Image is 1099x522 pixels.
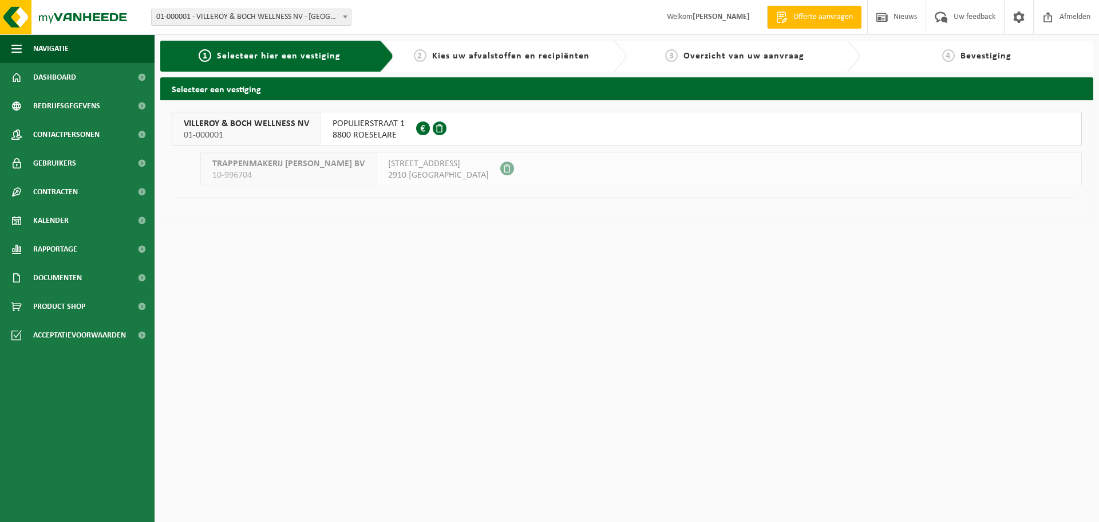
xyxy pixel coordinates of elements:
[33,92,100,120] span: Bedrijfsgegevens
[767,6,861,29] a: Offerte aanvragen
[33,120,100,149] span: Contactpersonen
[160,77,1093,100] h2: Selecteer een vestiging
[388,170,489,181] span: 2910 [GEOGRAPHIC_DATA]
[665,49,678,62] span: 3
[151,9,351,26] span: 01-000001 - VILLEROY & BOCH WELLNESS NV - ROESELARE
[212,170,365,181] span: 10-996704
[172,112,1082,146] button: VILLEROY & BOCH WELLNESS NV 01-000001 POPULIERSTRAAT 18800 ROESELARE
[33,264,82,292] span: Documenten
[152,9,351,25] span: 01-000001 - VILLEROY & BOCH WELLNESS NV - ROESELARE
[414,49,426,62] span: 2
[33,34,69,63] span: Navigatie
[33,292,85,321] span: Product Shop
[184,129,309,141] span: 01-000001
[184,118,309,129] span: VILLEROY & BOCH WELLNESS NV
[33,63,76,92] span: Dashboard
[942,49,955,62] span: 4
[790,11,856,23] span: Offerte aanvragen
[693,13,750,21] strong: [PERSON_NAME]
[960,52,1011,61] span: Bevestiging
[217,52,341,61] span: Selecteer hier een vestiging
[333,118,405,129] span: POPULIERSTRAAT 1
[199,49,211,62] span: 1
[333,129,405,141] span: 8800 ROESELARE
[683,52,804,61] span: Overzicht van uw aanvraag
[432,52,590,61] span: Kies uw afvalstoffen en recipiënten
[33,149,76,178] span: Gebruikers
[212,158,365,170] span: TRAPPENMAKERIJ [PERSON_NAME] BV
[33,321,126,350] span: Acceptatievoorwaarden
[388,158,489,170] span: [STREET_ADDRESS]
[33,178,78,206] span: Contracten
[33,235,77,264] span: Rapportage
[33,206,69,235] span: Kalender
